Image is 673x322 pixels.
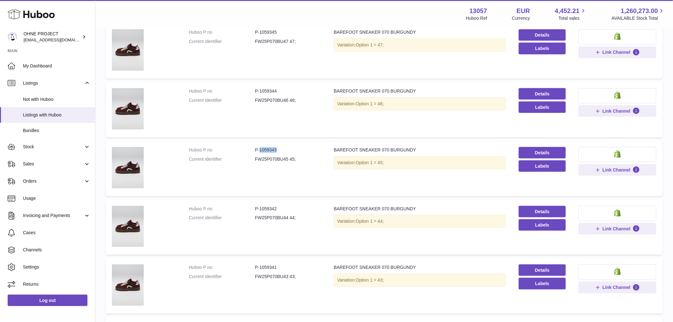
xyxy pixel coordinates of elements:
[579,105,656,117] button: Link Channel
[334,147,506,153] div: BAREFOOT SNEAKER 070 BURGUNDY
[23,264,90,270] span: Settings
[189,156,255,162] dt: Current identifier
[519,206,566,217] a: Details
[519,101,566,113] button: Labels
[356,277,384,283] span: Option 1 = 43;
[555,7,580,15] span: 4,452.21
[334,274,506,287] div: Variation:
[612,7,665,21] a: 1,260,273.00 AVAILABLE Stock Total
[334,88,506,94] div: BAREFOOT SNEAKER 070 BURGUNDY
[255,206,321,212] dd: P-1059342
[23,213,84,219] span: Invoicing and Payments
[24,37,94,42] span: [EMAIL_ADDRESS][DOMAIN_NAME]
[189,274,255,280] dt: Current identifier
[112,264,144,306] img: BAREFOOT SNEAKER 070 BURGUNDY
[23,96,90,102] span: Not with Huboo
[469,7,487,15] strong: 13057
[466,15,487,21] div: Huboo Ref
[603,49,631,55] span: Link Channel
[612,15,665,21] span: AVAILABLE Stock Total
[255,88,321,94] dd: P-1059344
[614,32,621,40] img: shopify-small.png
[519,88,566,100] a: Details
[255,156,321,162] dd: FW25P070BU45 45;
[112,147,144,188] img: BAREFOOT SNEAKER 070 BURGUNDY
[614,268,621,275] img: shopify-small.png
[334,264,506,270] div: BAREFOOT SNEAKER 070 BURGUNDY
[614,91,621,99] img: shopify-small.png
[519,264,566,276] a: Details
[23,112,90,118] span: Listings with Huboo
[255,274,321,280] dd: FW25P070BU43 43;
[255,38,321,45] dd: FW25P070BU47 47;
[614,150,621,158] img: shopify-small.png
[189,206,255,212] dt: Huboo P no
[512,15,530,21] div: Currency
[23,178,84,184] span: Orders
[189,264,255,270] dt: Huboo P no
[189,215,255,221] dt: Current identifier
[334,156,506,169] div: Variation:
[23,195,90,201] span: Usage
[24,31,81,43] div: OHNE PROJECT
[334,38,506,52] div: Variation:
[334,206,506,212] div: BAREFOOT SNEAKER 070 BURGUNDY
[23,161,84,167] span: Sales
[614,209,621,217] img: shopify-small.png
[356,160,384,165] span: Option 1 = 45;
[517,7,530,15] strong: EUR
[23,63,90,69] span: My Dashboard
[23,281,90,287] span: Returns
[8,32,17,42] img: internalAdmin-13057@internal.huboo.com
[255,215,321,221] dd: FW25P070BU44 44;
[255,97,321,103] dd: FW25P070BU46 46;
[519,29,566,41] a: Details
[603,167,631,173] span: Link Channel
[519,219,566,231] button: Labels
[356,219,384,224] span: Option 1 = 44;
[603,284,631,290] span: Link Channel
[112,88,144,129] img: BAREFOOT SNEAKER 070 BURGUNDY
[621,7,658,15] span: 1,260,273.00
[112,206,144,247] img: BAREFOOT SNEAKER 070 BURGUNDY
[23,144,84,150] span: Stock
[23,230,90,236] span: Cases
[519,147,566,158] a: Details
[579,282,656,293] button: Link Channel
[334,97,506,110] div: Variation:
[334,215,506,228] div: Variation:
[579,46,656,58] button: Link Channel
[189,147,255,153] dt: Huboo P no
[255,264,321,270] dd: P-1059341
[356,42,384,47] span: Option 1 = 47;
[189,88,255,94] dt: Huboo P no
[255,29,321,35] dd: P-1059345
[189,97,255,103] dt: Current identifier
[579,223,656,234] button: Link Channel
[356,101,384,106] span: Option 1 = 46;
[8,295,87,306] a: Log out
[519,160,566,172] button: Labels
[579,164,656,176] button: Link Channel
[555,7,587,21] a: 4,452.21 Total sales
[23,80,84,86] span: Listings
[334,29,506,35] div: BAREFOOT SNEAKER 070 BURGUNDY
[189,29,255,35] dt: Huboo P no
[189,38,255,45] dt: Current identifier
[603,226,631,232] span: Link Channel
[23,247,90,253] span: Channels
[559,15,587,21] span: Total sales
[519,43,566,54] button: Labels
[255,147,321,153] dd: P-1059343
[112,29,144,71] img: BAREFOOT SNEAKER 070 BURGUNDY
[603,108,631,114] span: Link Channel
[519,278,566,289] button: Labels
[23,128,90,134] span: Bundles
